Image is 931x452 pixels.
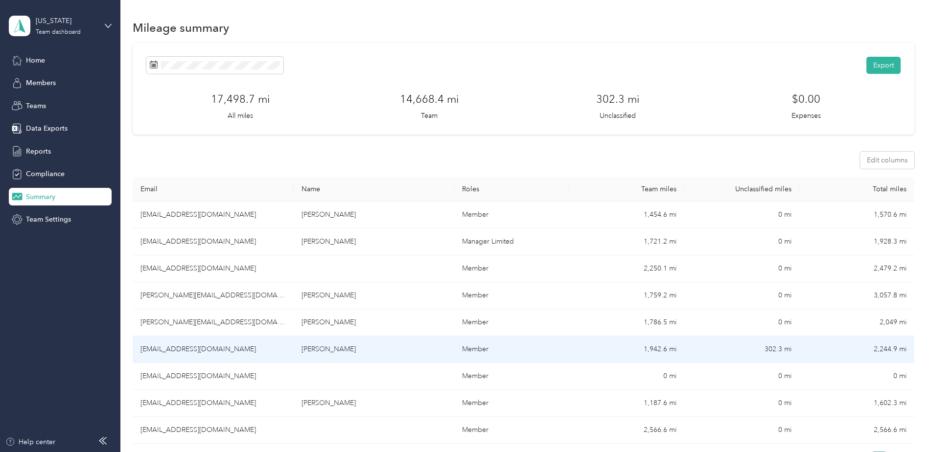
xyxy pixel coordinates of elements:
[569,255,684,282] td: 2,250.1 mi
[684,417,799,444] td: 0 mi
[684,390,799,417] td: 0 mi
[569,363,684,390] td: 0 mi
[454,363,569,390] td: Member
[799,255,914,282] td: 2,479.2 mi
[454,177,569,202] th: Roles
[799,202,914,228] td: 1,570.6 mi
[454,228,569,255] td: Manager Limited
[400,91,459,107] h3: 14,668.4 mi
[133,363,294,390] td: rachael@latitudebeverage.com
[684,336,799,363] td: 302.3 mi
[684,255,799,282] td: 0 mi
[294,309,455,336] td: Bill DiRienzo
[866,57,901,74] button: Export
[454,309,569,336] td: Member
[569,336,684,363] td: 1,942.6 mi
[228,111,253,121] p: All miles
[133,177,294,202] th: Email
[799,309,914,336] td: 2,049 mi
[684,309,799,336] td: 0 mi
[569,309,684,336] td: 1,786.5 mi
[133,417,294,444] td: larrytilghman@latitudebeverage.com
[5,437,55,447] button: Help center
[133,202,294,228] td: gene@latitudebeverage.com
[596,91,639,107] h3: 302.3 mi
[684,177,799,202] th: Unclassified miles
[133,390,294,417] td: petermasi@latitudebeverage.com
[294,282,455,309] td: Luis Veras
[799,336,914,363] td: 2,244.9 mi
[791,111,821,121] p: Expenses
[36,16,97,26] div: [US_STATE]
[26,123,68,134] span: Data Exports
[569,390,684,417] td: 1,187.6 mi
[600,111,636,121] p: Unclassified
[799,390,914,417] td: 1,602.3 mi
[684,202,799,228] td: 0 mi
[133,309,294,336] td: william@latitudebeverage.com
[876,397,931,452] iframe: Everlance-gr Chat Button Frame
[860,152,914,169] button: Edit columns
[454,390,569,417] td: Member
[799,282,914,309] td: 3,057.8 mi
[133,23,229,33] h1: Mileage summary
[294,336,455,363] td: Christopher Benson
[421,111,438,121] p: Team
[799,417,914,444] td: 2,566.6 mi
[294,390,455,417] td: Peter Masi
[133,255,294,282] td: darchell@latitudebeverage.com
[133,336,294,363] td: cbenson89@hotmail.com
[26,78,56,88] span: Members
[792,91,820,107] h3: $0.00
[454,255,569,282] td: Member
[26,101,46,111] span: Teams
[569,417,684,444] td: 2,566.6 mi
[294,177,455,202] th: Name
[454,417,569,444] td: Member
[36,29,81,35] div: Team dashboard
[684,363,799,390] td: 0 mi
[569,282,684,309] td: 1,759.2 mi
[454,202,569,228] td: Member
[454,336,569,363] td: Member
[294,202,455,228] td: Eugene Ceriello
[684,228,799,255] td: 0 mi
[569,202,684,228] td: 1,454.6 mi
[799,228,914,255] td: 1,928.3 mi
[454,282,569,309] td: Member
[211,91,270,107] h3: 17,498.7 mi
[26,55,45,66] span: Home
[26,169,65,179] span: Compliance
[133,282,294,309] td: luis@latitudebeverage.com
[26,146,51,157] span: Reports
[133,228,294,255] td: brianhutcheson@latitudebeverage.com
[26,214,71,225] span: Team Settings
[569,177,684,202] th: Team miles
[799,363,914,390] td: 0 mi
[26,192,55,202] span: Summary
[294,228,455,255] td: Brian Hutcheson
[569,228,684,255] td: 1,721.2 mi
[799,177,914,202] th: Total miles
[684,282,799,309] td: 0 mi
